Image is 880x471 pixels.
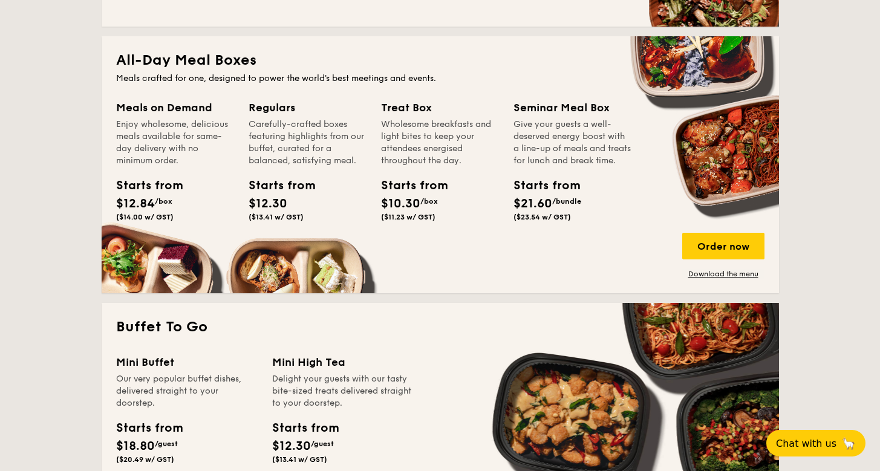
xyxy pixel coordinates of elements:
[682,233,764,259] div: Order now
[116,177,171,195] div: Starts from
[841,437,856,450] span: 🦙
[513,99,631,116] div: Seminar Meal Box
[381,197,420,211] span: $10.30
[116,455,174,464] span: ($20.49 w/ GST)
[249,99,367,116] div: Regulars
[155,197,172,206] span: /box
[381,119,499,167] div: Wholesome breakfasts and light bites to keep your attendees energised throughout the day.
[420,197,438,206] span: /box
[272,419,338,437] div: Starts from
[116,73,764,85] div: Meals crafted for one, designed to power the world's best meetings and events.
[513,197,552,211] span: $21.60
[272,373,414,409] div: Delight your guests with our tasty bite-sized treats delivered straight to your doorstep.
[116,419,182,437] div: Starts from
[249,119,367,167] div: Carefully-crafted boxes featuring highlights from our buffet, curated for a balanced, satisfying ...
[513,119,631,167] div: Give your guests a well-deserved energy boost with a line-up of meals and treats for lunch and br...
[682,269,764,279] a: Download the menu
[116,99,234,116] div: Meals on Demand
[513,177,568,195] div: Starts from
[766,430,865,456] button: Chat with us🦙
[381,177,435,195] div: Starts from
[116,51,764,70] h2: All-Day Meal Boxes
[272,439,311,453] span: $12.30
[776,438,836,449] span: Chat with us
[116,213,174,221] span: ($14.00 w/ GST)
[116,317,764,337] h2: Buffet To Go
[311,440,334,448] span: /guest
[513,213,571,221] span: ($23.54 w/ GST)
[249,197,287,211] span: $12.30
[155,440,178,448] span: /guest
[249,213,304,221] span: ($13.41 w/ GST)
[116,354,258,371] div: Mini Buffet
[381,213,435,221] span: ($11.23 w/ GST)
[552,197,581,206] span: /bundle
[381,99,499,116] div: Treat Box
[116,119,234,167] div: Enjoy wholesome, delicious meals available for same-day delivery with no minimum order.
[272,354,414,371] div: Mini High Tea
[116,197,155,211] span: $12.84
[249,177,303,195] div: Starts from
[116,439,155,453] span: $18.80
[272,455,327,464] span: ($13.41 w/ GST)
[116,373,258,409] div: Our very popular buffet dishes, delivered straight to your doorstep.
